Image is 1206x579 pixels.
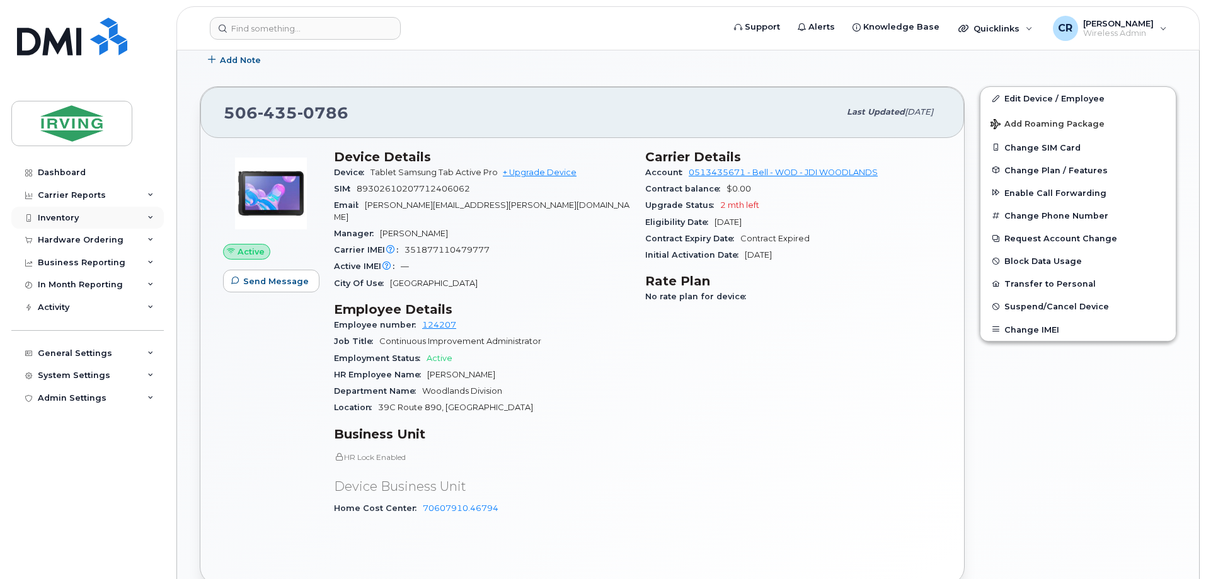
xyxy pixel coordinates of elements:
span: [PERSON_NAME] [1083,18,1154,28]
button: Add Roaming Package [980,110,1176,136]
span: [DATE] [715,217,742,227]
span: [DATE] [905,107,933,117]
p: HR Lock Enabled [334,452,630,462]
span: 0786 [297,103,348,122]
span: Upgrade Status [645,200,720,210]
span: Employee number [334,320,422,330]
button: Change Plan / Features [980,159,1176,181]
span: Change Plan / Features [1004,165,1108,175]
button: Suspend/Cancel Device [980,295,1176,318]
span: Initial Activation Date [645,250,745,260]
span: 506 [224,103,348,122]
span: 2 mth left [720,200,759,210]
span: Continuous Improvement Administrator [379,336,541,346]
span: [PERSON_NAME][EMAIL_ADDRESS][PERSON_NAME][DOMAIN_NAME] [334,200,629,221]
span: $0.00 [726,184,751,193]
span: 351877110479777 [405,245,490,255]
span: 89302610207712406062 [357,184,470,193]
span: Manager [334,229,380,238]
span: Enable Call Forwarding [1004,188,1106,197]
a: Support [725,14,789,40]
h3: Employee Details [334,302,630,317]
a: Edit Device / Employee [980,87,1176,110]
h3: Business Unit [334,427,630,442]
a: + Upgrade Device [503,168,577,177]
button: Change Phone Number [980,204,1176,227]
button: Add Note [200,49,272,71]
span: Home Cost Center [334,503,423,513]
h3: Rate Plan [645,273,941,289]
span: Last updated [847,107,905,117]
a: Alerts [789,14,844,40]
span: Email [334,200,365,210]
input: Find something... [210,17,401,40]
a: Knowledge Base [844,14,948,40]
span: Active [427,353,452,363]
span: Account [645,168,689,177]
span: Location [334,403,378,412]
span: [DATE] [745,250,772,260]
span: Employment Status [334,353,427,363]
button: Transfer to Personal [980,272,1176,295]
span: Contract balance [645,184,726,193]
span: 435 [258,103,297,122]
span: No rate plan for device [645,292,752,301]
span: Contract Expiry Date [645,234,740,243]
span: Woodlands Division [422,386,502,396]
button: Enable Call Forwarding [980,181,1176,204]
span: Add Roaming Package [991,119,1105,131]
span: Eligibility Date [645,217,715,227]
span: Carrier IMEI [334,245,405,255]
button: Change IMEI [980,318,1176,341]
span: Send Message [243,275,309,287]
span: [PERSON_NAME] [427,370,495,379]
h3: Carrier Details [645,149,941,164]
a: 70607910.46794 [423,503,498,513]
div: Crystal Rowe [1044,16,1176,41]
span: Device [334,168,370,177]
span: [GEOGRAPHIC_DATA] [390,278,478,288]
a: 124207 [422,320,456,330]
span: Department Name [334,386,422,396]
span: Add Note [220,54,261,66]
span: Suspend/Cancel Device [1004,302,1109,311]
button: Change SIM Card [980,136,1176,159]
span: Active IMEI [334,261,401,271]
span: HR Employee Name [334,370,427,379]
span: CR [1058,21,1072,36]
span: Tablet Samsung Tab Active Pro [370,168,498,177]
img: image20231002-3703462-twfi5z.jpeg [233,156,309,231]
button: Send Message [223,270,319,292]
span: Alerts [808,21,835,33]
span: 39C Route 890, [GEOGRAPHIC_DATA] [378,403,533,412]
span: — [401,261,409,271]
h3: Device Details [334,149,630,164]
button: Request Account Change [980,227,1176,249]
span: Knowledge Base [863,21,939,33]
span: [PERSON_NAME] [380,229,448,238]
div: Quicklinks [950,16,1042,41]
span: Contract Expired [740,234,810,243]
span: Quicklinks [973,23,1019,33]
span: Wireless Admin [1083,28,1154,38]
p: Device Business Unit [334,478,630,496]
span: Support [745,21,780,33]
span: Active [238,246,265,258]
span: Job Title [334,336,379,346]
a: 0513435671 - Bell - WOD - JDI WOODLANDS [689,168,878,177]
button: Block Data Usage [980,249,1176,272]
span: City Of Use [334,278,390,288]
span: SIM [334,184,357,193]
